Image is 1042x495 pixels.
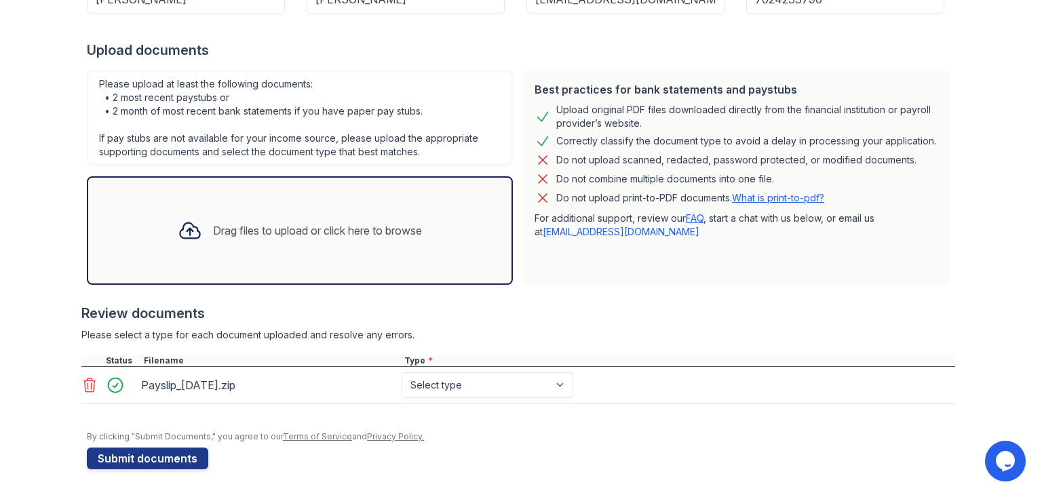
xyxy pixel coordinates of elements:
button: Submit documents [87,448,208,469]
a: What is print-to-pdf? [732,192,824,203]
div: Drag files to upload or click here to browse [213,222,422,239]
p: Do not upload print-to-PDF documents. [556,191,824,205]
a: [EMAIL_ADDRESS][DOMAIN_NAME] [543,226,699,237]
div: Please upload at least the following documents: • 2 most recent paystubs or • 2 month of most rec... [87,71,513,165]
div: Filename [141,355,402,366]
div: By clicking "Submit Documents," you agree to our and [87,431,955,442]
div: Type [402,355,955,366]
div: Payslip_[DATE].zip [141,374,396,396]
iframe: chat widget [985,441,1028,481]
a: Terms of Service [283,431,352,441]
a: Privacy Policy. [367,431,424,441]
div: Review documents [81,304,955,323]
div: Upload original PDF files downloaded directly from the financial institution or payroll provider’... [556,103,939,130]
a: FAQ [686,212,703,224]
div: Upload documents [87,41,955,60]
div: Do not combine multiple documents into one file. [556,171,774,187]
div: Do not upload scanned, redacted, password protected, or modified documents. [556,152,916,168]
div: Please select a type for each document uploaded and resolve any errors. [81,328,955,342]
div: Correctly classify the document type to avoid a delay in processing your application. [556,133,936,149]
div: Status [103,355,141,366]
p: For additional support, review our , start a chat with us below, or email us at [535,212,939,239]
div: Best practices for bank statements and paystubs [535,81,939,98]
